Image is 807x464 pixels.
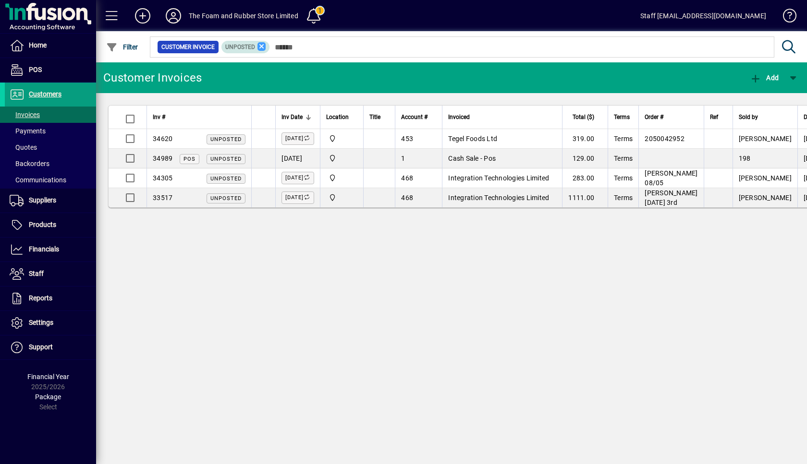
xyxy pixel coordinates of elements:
label: [DATE] [281,191,314,204]
a: Products [5,213,96,237]
a: Communications [5,172,96,188]
span: Communications [10,176,66,184]
span: Invoices [10,111,40,119]
span: 33517 [153,194,172,202]
span: Reports [29,294,52,302]
span: Home [29,41,47,49]
span: Total ($) [573,112,594,122]
span: Settings [29,319,53,326]
span: [PERSON_NAME] [739,135,792,143]
a: Home [5,34,96,58]
a: Staff [5,262,96,286]
div: Staff [EMAIL_ADDRESS][DOMAIN_NAME] [640,8,766,24]
span: Terms [614,155,633,162]
span: Integration Technologies Limited [448,194,549,202]
button: Add [747,69,781,86]
button: Filter [104,38,141,56]
span: Add [750,74,779,82]
span: Financials [29,245,59,253]
span: Customers [29,90,61,98]
a: Settings [5,311,96,335]
span: Foam & Rubber Store [326,173,357,183]
span: Ref [710,112,718,122]
label: [DATE] [281,132,314,145]
span: Tegel Foods Ltd [448,135,497,143]
span: Terms [614,174,633,182]
span: Backorders [10,160,49,167]
a: Payments [5,123,96,139]
span: Foam & Rubber Store [326,192,357,203]
span: Location [326,112,349,122]
div: Order # [645,112,697,122]
a: Quotes [5,139,96,155]
span: 2050042952 [645,135,685,143]
span: 1 [401,155,405,162]
div: Title [369,112,389,122]
div: Ref [710,112,727,122]
td: 283.00 [562,168,608,188]
span: Inv Date [281,112,303,122]
span: Unposted [210,156,242,162]
div: Inv # [153,112,245,122]
span: Support [29,343,53,351]
span: Unposted [210,195,242,202]
span: Invoiced [448,112,470,122]
span: 34989 [153,155,172,162]
div: Invoiced [448,112,556,122]
td: 129.00 [562,149,608,168]
a: Support [5,335,96,359]
span: Quotes [10,143,37,151]
span: 468 [401,174,413,182]
a: Reports [5,286,96,310]
a: Suppliers [5,189,96,213]
span: Title [369,112,380,122]
span: Staff [29,270,44,277]
span: 34305 [153,174,172,182]
mat-chip: Customer Invoice Status: Unposted [221,41,270,53]
span: [PERSON_NAME] [739,194,792,202]
td: [DATE] [275,149,320,168]
td: 319.00 [562,129,608,149]
span: Terms [614,194,633,202]
a: Backorders [5,155,96,172]
span: [PERSON_NAME] [739,174,792,182]
label: [DATE] [281,172,314,184]
a: Invoices [5,107,96,123]
span: Terms [614,112,630,122]
span: Customer Invoice [161,42,215,52]
span: Unposted [210,176,242,182]
div: Inv Date [281,112,314,122]
span: Cash Sale - Pos [448,155,496,162]
button: Add [127,7,158,24]
span: Filter [106,43,138,51]
span: [PERSON_NAME] [DATE] 3rd [645,189,697,206]
a: Knowledge Base [776,2,795,33]
span: Payments [10,127,46,135]
span: 198 [739,155,751,162]
span: Financial Year [27,373,69,381]
td: 1111.00 [562,188,608,207]
span: 468 [401,194,413,202]
span: Suppliers [29,196,56,204]
div: Customer Invoices [103,70,202,85]
span: 453 [401,135,413,143]
span: Inv # [153,112,165,122]
span: Integration Technologies Limited [448,174,549,182]
span: POS [29,66,42,73]
a: Financials [5,238,96,262]
div: Account # [401,112,436,122]
span: [PERSON_NAME] 08/05 [645,169,697,187]
span: Account # [401,112,428,122]
span: Terms [614,135,633,143]
span: Foam & Rubber Store [326,133,357,144]
span: Foam & Rubber Store [326,153,357,164]
button: Profile [158,7,189,24]
span: Unposted [225,44,255,50]
span: POS [183,156,196,162]
span: Package [35,393,61,401]
span: Products [29,221,56,228]
div: Sold by [739,112,792,122]
div: The Foam and Rubber Store Limited [189,8,298,24]
div: Location [326,112,357,122]
div: Total ($) [568,112,603,122]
